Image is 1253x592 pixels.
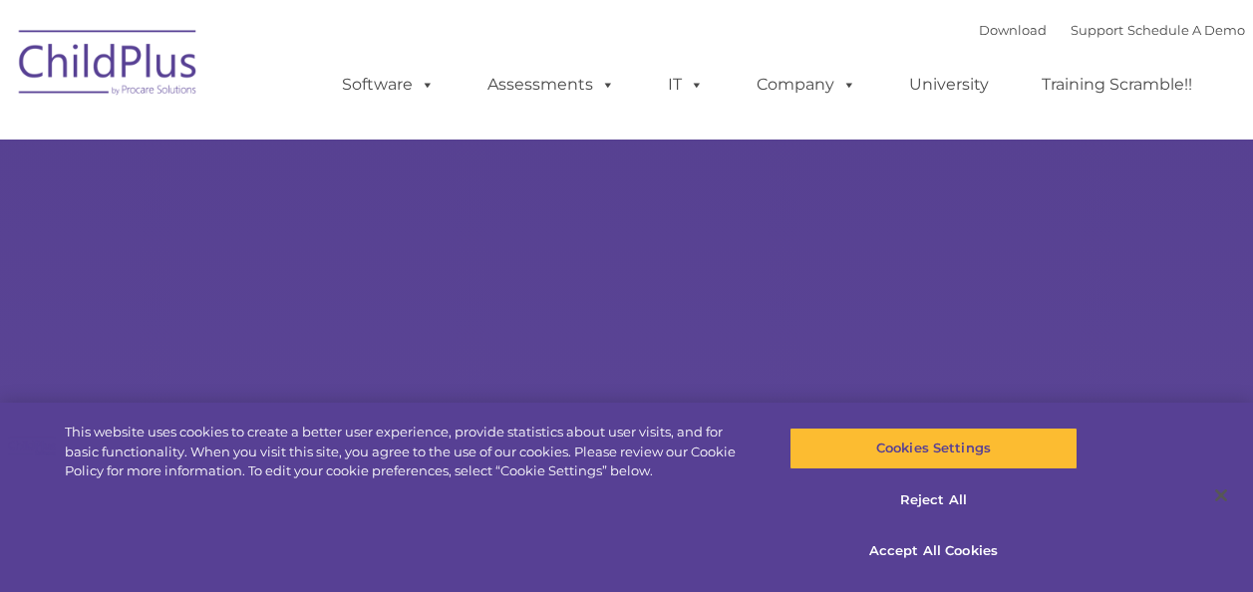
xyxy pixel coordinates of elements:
[737,65,876,105] a: Company
[1071,22,1123,38] a: Support
[1127,22,1245,38] a: Schedule A Demo
[9,16,208,116] img: ChildPlus by Procare Solutions
[789,428,1078,469] button: Cookies Settings
[789,530,1078,572] button: Accept All Cookies
[979,22,1245,38] font: |
[648,65,724,105] a: IT
[322,65,455,105] a: Software
[468,65,635,105] a: Assessments
[979,22,1047,38] a: Download
[65,423,752,481] div: This website uses cookies to create a better user experience, provide statistics about user visit...
[889,65,1009,105] a: University
[789,479,1078,521] button: Reject All
[1199,473,1243,517] button: Close
[1022,65,1212,105] a: Training Scramble!!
